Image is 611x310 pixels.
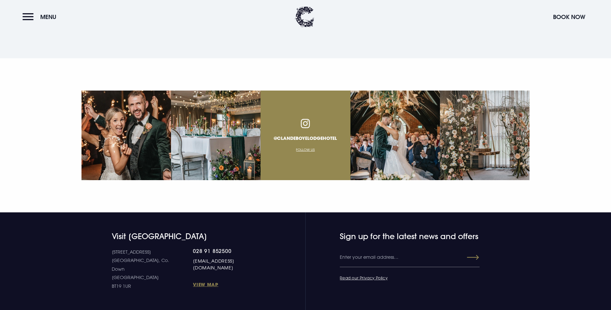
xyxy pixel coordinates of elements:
input: Enter your email address… [340,248,479,267]
h4: Sign up for the latest news and offers [340,232,454,241]
a: 028 91 852500 [193,248,263,254]
p: [STREET_ADDRESS] [GEOGRAPHIC_DATA], Co. Down [GEOGRAPHIC_DATA] BT19 1UR [112,248,193,291]
span: Menu [40,13,56,21]
img: Clandeboye Lodge [295,6,314,27]
a: Follow Us [296,148,315,151]
a: [EMAIL_ADDRESS][DOMAIN_NAME] [193,257,263,271]
button: Submit [456,252,479,263]
button: Menu [23,10,60,24]
button: Book Now [550,10,588,24]
a: View Map [193,281,263,287]
a: Read our Privacy Policy [340,275,387,280]
h4: Visit [GEOGRAPHIC_DATA] [112,232,263,241]
a: @clandeboyelodgehotel [274,135,337,141]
